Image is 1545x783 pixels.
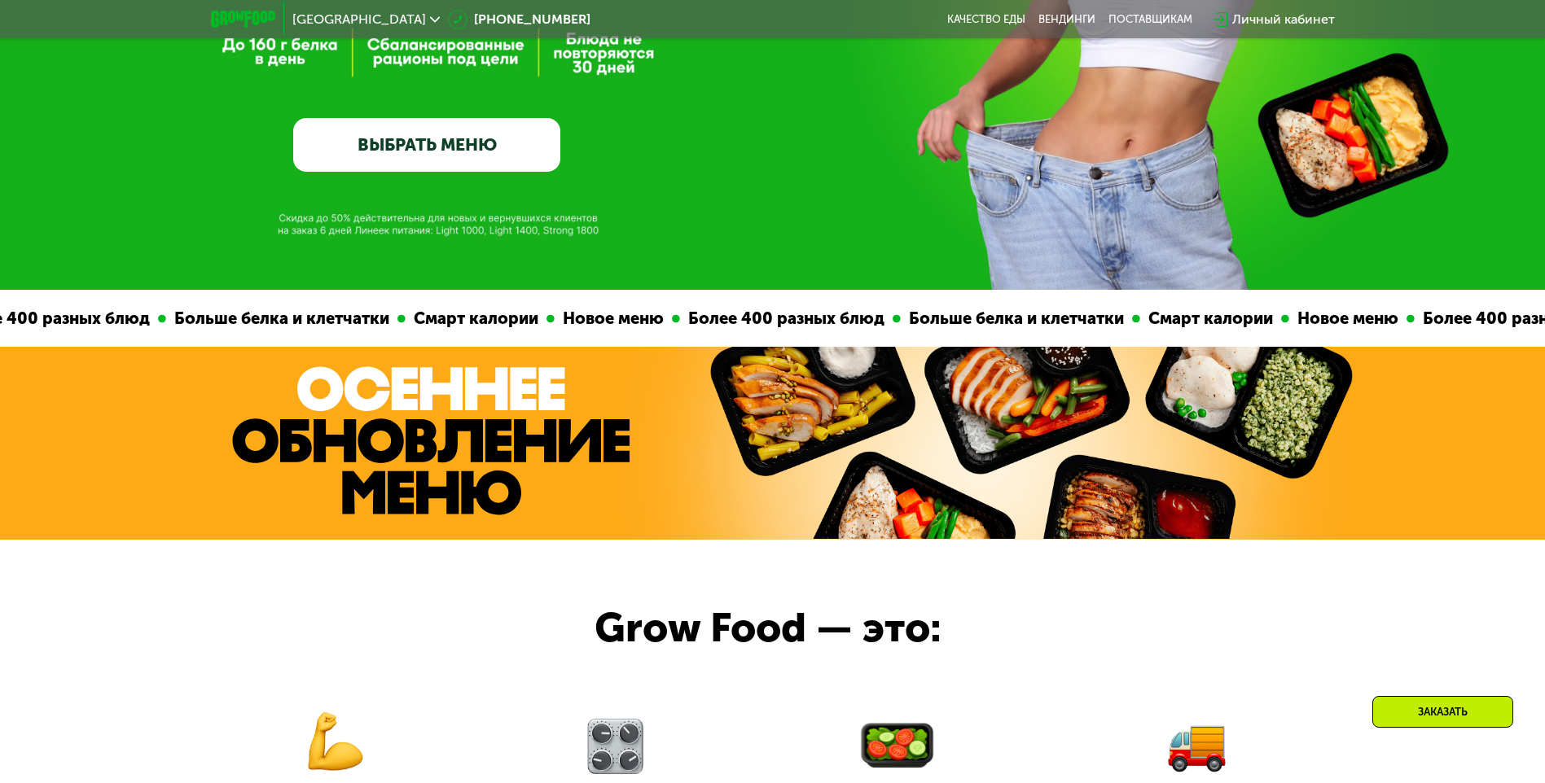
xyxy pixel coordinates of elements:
[1372,696,1513,728] div: Заказать
[405,306,546,331] div: Смарт калории
[595,597,1004,659] div: Grow Food — это:
[293,118,560,172] a: ВЫБРАТЬ МЕНЮ
[554,306,671,331] div: Новое меню
[165,306,397,331] div: Больше белка и клетчатки
[679,306,892,331] div: Более 400 разных блюд
[448,10,590,29] a: [PHONE_NUMBER]
[1288,306,1406,331] div: Новое меню
[900,306,1131,331] div: Больше белка и клетчатки
[1038,13,1095,26] a: Вендинги
[947,13,1025,26] a: Качество еды
[1232,10,1335,29] div: Личный кабинет
[1108,13,1192,26] div: поставщикам
[292,13,426,26] span: [GEOGRAPHIC_DATA]
[1139,306,1280,331] div: Смарт калории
